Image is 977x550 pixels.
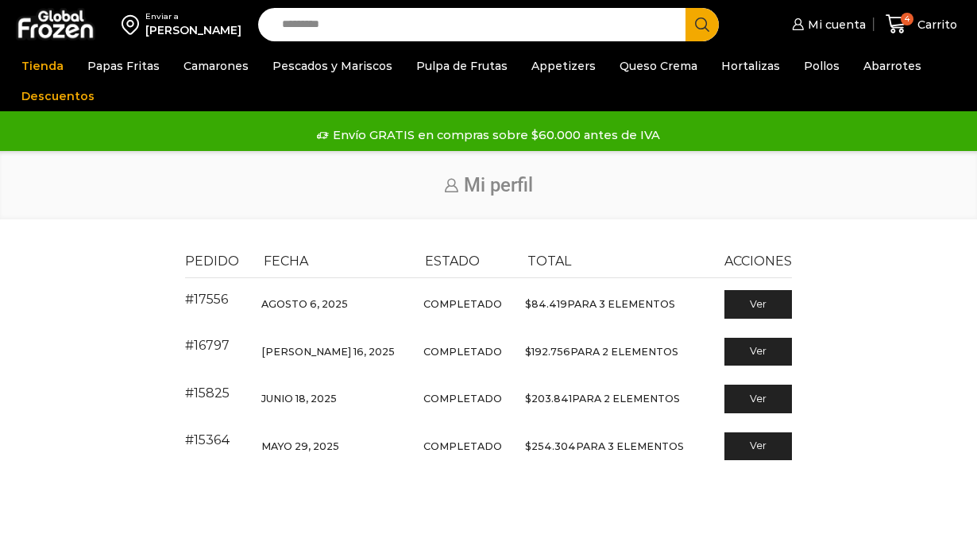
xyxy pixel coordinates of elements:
a: Mi cuenta [788,9,866,41]
time: Agosto 6, 2025 [261,298,348,310]
td: Completado [416,423,518,470]
span: Mi cuenta [804,17,866,33]
time: Mayo 29, 2025 [261,440,339,452]
a: Ver número del pedido 17556 [185,292,228,307]
a: Ver número del pedido 15825 [185,385,230,401]
span: Estado [425,254,480,269]
span: 254.304 [525,440,576,452]
a: Ver [724,432,792,461]
span: $ [525,346,531,358]
span: Fecha [264,254,308,269]
a: Ver [724,338,792,366]
span: $ [525,440,531,452]
span: $ [525,393,531,405]
span: Total [527,254,571,269]
td: Completado [416,375,518,422]
td: para 2 elementos [518,328,708,375]
a: Camarones [176,51,257,81]
td: para 3 elementos [518,277,708,328]
a: Ver número del pedido 15364 [185,432,230,447]
a: Tienda [14,51,71,81]
a: Ver [724,290,792,319]
span: Acciones [724,254,792,269]
div: [PERSON_NAME] [145,22,241,38]
td: Completado [416,277,518,328]
a: 4 Carrito [882,6,961,43]
span: 84.419 [525,298,567,310]
td: Completado [416,328,518,375]
td: para 2 elementos [518,375,708,422]
a: Queso Crema [612,51,705,81]
a: Ver número del pedido 16797 [185,338,230,353]
div: Enviar a [145,11,241,22]
a: Pulpa de Frutas [408,51,516,81]
a: Papas Fritas [79,51,168,81]
span: $ [525,298,531,310]
span: Pedido [185,254,239,269]
span: 192.756 [525,346,570,358]
time: Junio 18, 2025 [261,393,337,405]
span: Mi perfil [464,174,533,196]
span: Carrito [913,17,957,33]
a: Ver [724,385,792,413]
time: [PERSON_NAME] 16, 2025 [261,346,395,358]
a: Appetizers [523,51,604,81]
span: 203.841 [525,393,572,405]
a: Pescados y Mariscos [265,51,400,81]
td: para 3 elementos [518,423,708,470]
span: 4 [901,13,913,25]
img: address-field-icon.svg [122,11,145,38]
a: Pollos [796,51,848,81]
a: Hortalizas [713,51,788,81]
a: Abarrotes [855,51,929,81]
button: Search button [685,8,719,41]
a: Descuentos [14,81,102,111]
